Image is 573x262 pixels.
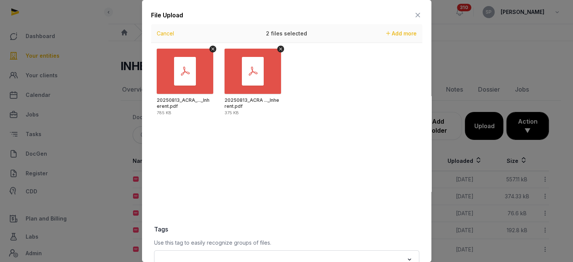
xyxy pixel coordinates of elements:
[154,238,419,247] p: Use this tag to easily recognize groups of files.
[383,28,420,39] button: Add more files
[157,111,171,115] div: 785 KB
[277,46,284,52] button: Remove file
[154,28,176,39] button: Cancel
[225,97,279,109] div: 20250813_ACRA ack_share allotment_99000_OS_Inherent.pdf
[225,111,239,115] div: 375 KB
[230,24,343,43] div: 2 files selected
[151,24,422,213] div: Uppy Dashboard
[151,11,183,20] div: File Upload
[154,225,419,234] label: Tags
[392,30,417,37] span: Add more
[209,46,216,52] button: Remove file
[157,97,211,109] div: 20250813_ACRA_share allotment_99000_OS_Inherent.pdf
